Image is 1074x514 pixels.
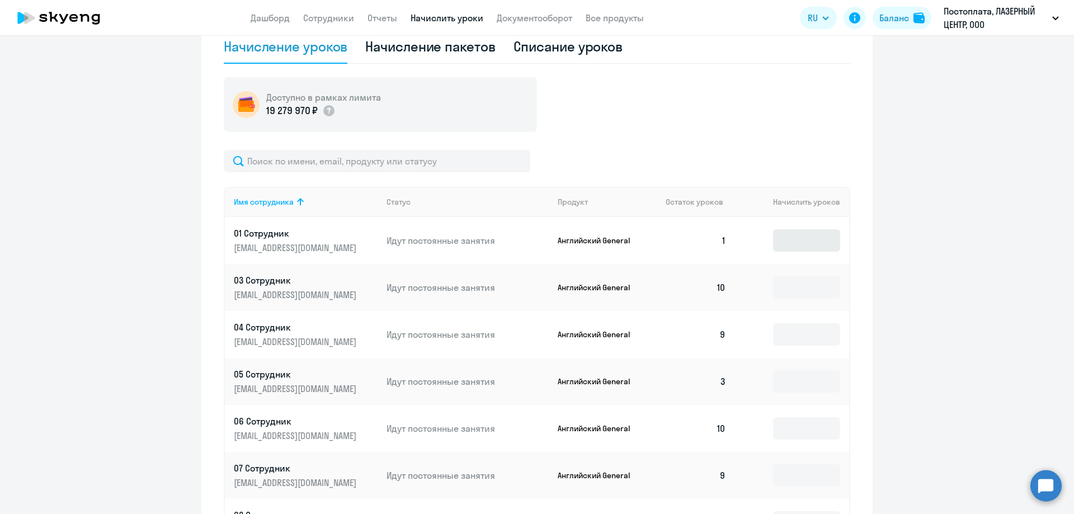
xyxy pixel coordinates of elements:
p: Идут постоянные занятия [387,234,549,247]
a: Дашборд [251,12,290,23]
div: Баланс [879,11,909,25]
a: 03 Сотрудник[EMAIL_ADDRESS][DOMAIN_NAME] [234,274,378,301]
div: Имя сотрудника [234,197,294,207]
p: 04 Сотрудник [234,321,359,333]
div: Статус [387,197,411,207]
div: Продукт [558,197,588,207]
button: RU [800,7,837,29]
a: 06 Сотрудник[EMAIL_ADDRESS][DOMAIN_NAME] [234,415,378,442]
p: 05 Сотрудник [234,368,359,380]
p: Идут постоянные занятия [387,328,549,341]
p: 07 Сотрудник [234,462,359,474]
td: 9 [657,311,735,358]
td: 1 [657,217,735,264]
input: Поиск по имени, email, продукту или статусу [224,150,530,172]
a: 01 Сотрудник[EMAIL_ADDRESS][DOMAIN_NAME] [234,227,378,254]
div: Продукт [558,197,657,207]
p: 01 Сотрудник [234,227,359,239]
td: 10 [657,264,735,311]
button: Постоплата, ЛАЗЕРНЫЙ ЦЕНТР, ООО [938,4,1064,31]
button: Балансbalance [873,7,931,29]
div: Списание уроков [514,37,623,55]
span: RU [808,11,818,25]
p: [EMAIL_ADDRESS][DOMAIN_NAME] [234,336,359,348]
div: Имя сотрудника [234,197,378,207]
p: Идут постоянные занятия [387,422,549,435]
div: Начисление уроков [224,37,347,55]
div: Начисление пакетов [365,37,495,55]
div: Остаток уроков [666,197,735,207]
td: 9 [657,452,735,499]
td: 3 [657,358,735,405]
p: Английский General [558,282,642,293]
p: 19 279 970 ₽ [266,103,318,118]
p: 06 Сотрудник [234,415,359,427]
a: Начислить уроки [411,12,483,23]
p: [EMAIL_ADDRESS][DOMAIN_NAME] [234,477,359,489]
p: [EMAIL_ADDRESS][DOMAIN_NAME] [234,289,359,301]
img: balance [913,12,925,23]
span: Остаток уроков [666,197,723,207]
h5: Доступно в рамках лимита [266,91,381,103]
a: Отчеты [368,12,397,23]
img: wallet-circle.png [233,91,260,118]
a: Документооборот [497,12,572,23]
th: Начислить уроков [735,187,849,217]
p: Английский General [558,235,642,246]
p: Английский General [558,423,642,433]
a: 07 Сотрудник[EMAIL_ADDRESS][DOMAIN_NAME] [234,462,378,489]
a: 04 Сотрудник[EMAIL_ADDRESS][DOMAIN_NAME] [234,321,378,348]
p: Идут постоянные занятия [387,375,549,388]
td: 10 [657,405,735,452]
p: Постоплата, ЛАЗЕРНЫЙ ЦЕНТР, ООО [944,4,1048,31]
p: Английский General [558,470,642,480]
p: [EMAIL_ADDRESS][DOMAIN_NAME] [234,383,359,395]
p: Идут постоянные занятия [387,469,549,482]
p: 03 Сотрудник [234,274,359,286]
a: Сотрудники [303,12,354,23]
p: Английский General [558,329,642,339]
a: Все продукты [586,12,644,23]
p: [EMAIL_ADDRESS][DOMAIN_NAME] [234,430,359,442]
p: [EMAIL_ADDRESS][DOMAIN_NAME] [234,242,359,254]
p: Идут постоянные занятия [387,281,549,294]
p: Английский General [558,376,642,386]
a: 05 Сотрудник[EMAIL_ADDRESS][DOMAIN_NAME] [234,368,378,395]
div: Статус [387,197,549,207]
